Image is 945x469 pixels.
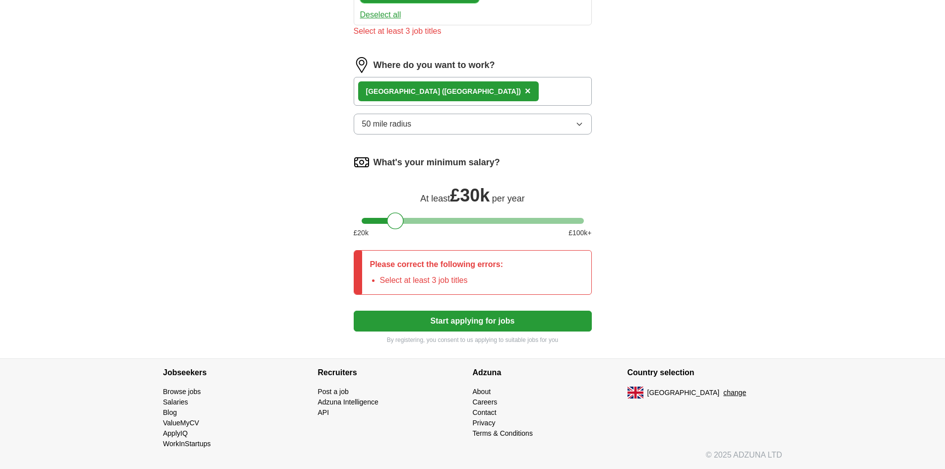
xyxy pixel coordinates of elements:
[473,388,491,396] a: About
[354,57,370,73] img: location.png
[420,194,450,203] span: At least
[525,84,531,99] button: ×
[568,228,591,238] span: £ 100 k+
[628,387,643,399] img: UK flag
[442,87,521,95] span: ([GEOGRAPHIC_DATA])
[163,398,189,406] a: Salaries
[492,194,525,203] span: per year
[362,118,412,130] span: 50 mile radius
[354,114,592,134] button: 50 mile radius
[318,388,349,396] a: Post a job
[473,419,496,427] a: Privacy
[354,311,592,332] button: Start applying for jobs
[354,25,592,37] div: Select at least 3 job titles
[380,274,504,286] li: Select at least 3 job titles
[318,398,378,406] a: Adzuna Intelligence
[360,9,401,21] button: Deselect all
[163,440,211,448] a: WorkInStartups
[354,154,370,170] img: salary.png
[163,419,199,427] a: ValueMyCV
[473,408,497,416] a: Contact
[370,259,504,270] p: Please correct the following errors:
[354,335,592,344] p: By registering, you consent to us applying to suitable jobs for you
[318,408,329,416] a: API
[354,228,369,238] span: £ 20 k
[628,359,782,387] h4: Country selection
[647,388,720,398] span: [GEOGRAPHIC_DATA]
[366,87,441,95] strong: [GEOGRAPHIC_DATA]
[723,388,746,398] button: change
[163,429,188,437] a: ApplyIQ
[163,408,177,416] a: Blog
[163,388,201,396] a: Browse jobs
[155,449,790,469] div: © 2025 ADZUNA LTD
[473,398,498,406] a: Careers
[374,59,495,72] label: Where do you want to work?
[374,156,500,169] label: What's your minimum salary?
[450,185,490,205] span: £ 30k
[473,429,533,437] a: Terms & Conditions
[525,85,531,96] span: ×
